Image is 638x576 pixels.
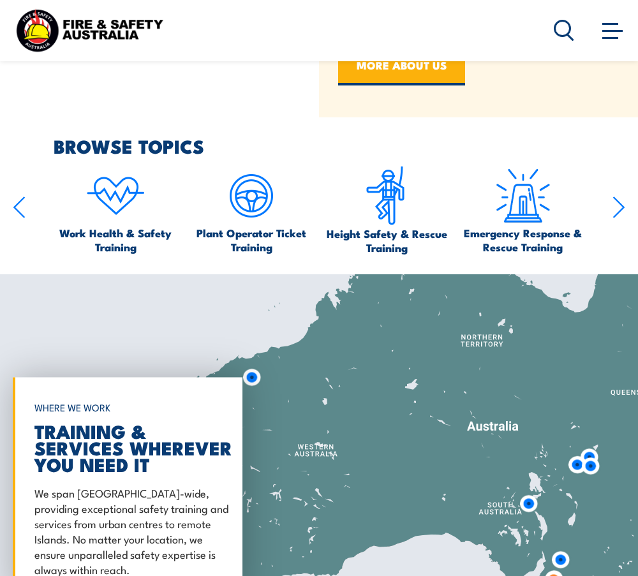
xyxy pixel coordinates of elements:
h6: WHERE WE WORK [34,396,230,419]
a: Work Health & Safety Training [54,166,178,254]
span: Emergency Response & Rescue Training [461,226,585,254]
img: Emergency Response Icon [493,166,553,226]
img: icon-4 [85,166,145,226]
span: Plant Operator Ticket Training [189,226,313,254]
img: icon-5 [221,166,281,226]
a: Height Safety & Rescue Training [325,166,449,255]
a: Plant Operator Ticket Training [189,166,313,254]
h2: TRAINING & SERVICES WHEREVER YOU NEED IT [34,422,230,472]
span: Height Safety & Rescue Training [325,226,449,255]
a: MORE ABOUT US [338,47,465,85]
span: Work Health & Safety Training [54,226,178,254]
h2: BROWSE TOPICS [54,137,625,154]
img: icon-6 [357,166,417,226]
a: Emergency Response & Rescue Training [461,166,585,254]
